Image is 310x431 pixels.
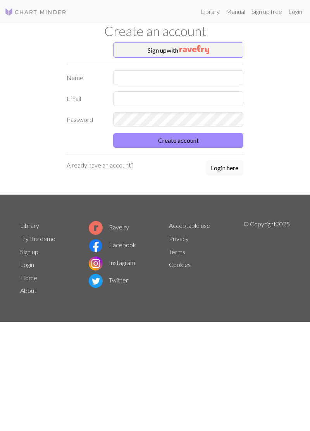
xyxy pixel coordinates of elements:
[169,248,185,255] a: Terms
[20,235,55,242] a: Try the demo
[206,161,243,176] a: Login here
[169,261,191,268] a: Cookies
[20,287,36,294] a: About
[113,42,243,58] button: Sign upwith
[179,45,209,54] img: Ravelry
[89,274,103,288] img: Twitter logo
[20,248,38,255] a: Sign up
[248,4,285,19] a: Sign up free
[62,70,108,85] label: Name
[206,161,243,175] button: Login here
[89,241,136,248] a: Facebook
[67,161,133,170] p: Already have an account?
[113,133,243,148] button: Create account
[89,259,135,266] a: Instagram
[89,221,103,235] img: Ravelry logo
[20,222,39,229] a: Library
[223,4,248,19] a: Manual
[169,222,210,229] a: Acceptable use
[89,239,103,253] img: Facebook logo
[15,23,294,39] h1: Create an account
[198,4,223,19] a: Library
[5,7,67,17] img: Logo
[62,91,108,106] label: Email
[20,261,34,268] a: Login
[169,235,189,242] a: Privacy
[243,219,290,298] p: © Copyright 2025
[285,4,305,19] a: Login
[89,223,129,231] a: Ravelry
[20,274,37,281] a: Home
[89,257,103,270] img: Instagram logo
[89,276,128,284] a: Twitter
[62,112,108,127] label: Password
